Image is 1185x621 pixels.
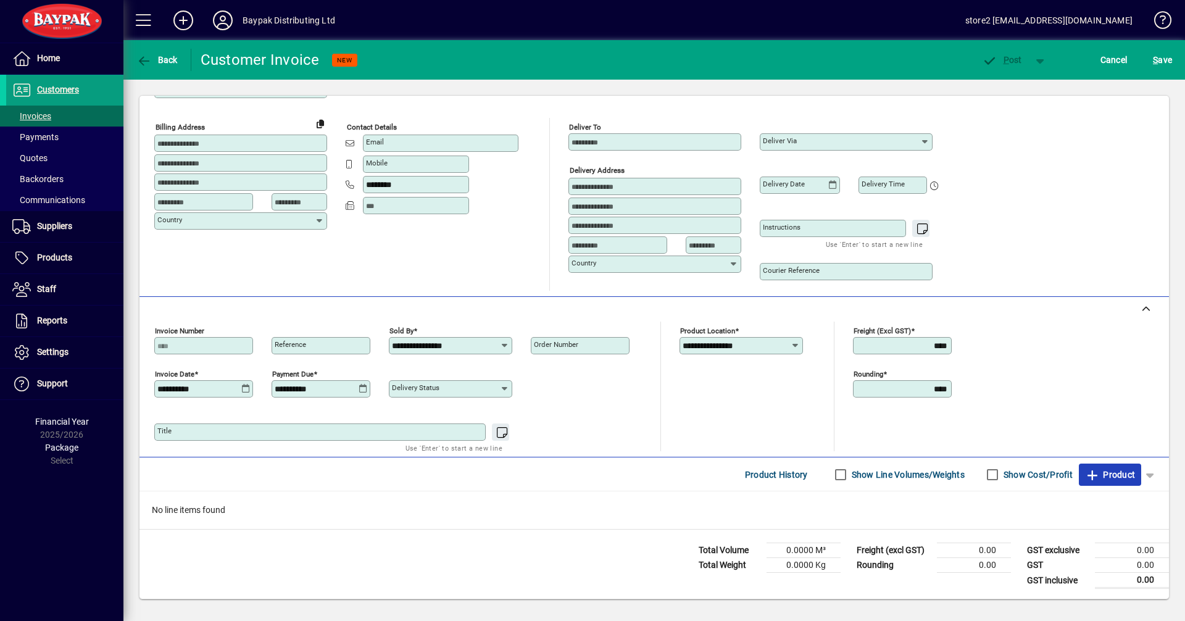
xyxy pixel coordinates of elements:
[155,370,194,378] mat-label: Invoice date
[740,464,813,486] button: Product History
[12,111,51,121] span: Invoices
[862,180,905,188] mat-label: Delivery time
[157,427,172,435] mat-label: Title
[763,223,800,231] mat-label: Instructions
[6,148,123,169] a: Quotes
[201,50,320,70] div: Customer Invoice
[12,132,59,142] span: Payments
[136,55,178,65] span: Back
[35,417,89,427] span: Financial Year
[1004,55,1009,65] span: P
[310,114,330,133] button: Copy to Delivery address
[272,370,314,378] mat-label: Payment due
[37,378,68,388] span: Support
[692,558,767,573] td: Total Weight
[850,543,937,558] td: Freight (excl GST)
[366,138,384,146] mat-label: Email
[366,159,388,167] mat-label: Mobile
[976,49,1028,71] button: Post
[1100,50,1128,70] span: Cancel
[12,174,64,184] span: Backorders
[123,49,191,71] app-page-header-button: Back
[133,49,181,71] button: Back
[1001,469,1073,481] label: Show Cost/Profit
[1095,543,1169,558] td: 0.00
[6,127,123,148] a: Payments
[763,136,797,145] mat-label: Deliver via
[405,441,502,455] mat-hint: Use 'Enter' to start a new line
[1021,558,1095,573] td: GST
[37,347,69,357] span: Settings
[6,211,123,242] a: Suppliers
[12,195,85,205] span: Communications
[1095,558,1169,573] td: 0.00
[6,369,123,399] a: Support
[1079,464,1141,486] button: Product
[572,259,596,267] mat-label: Country
[392,383,439,392] mat-label: Delivery status
[854,327,911,335] mat-label: Freight (excl GST)
[767,558,841,573] td: 0.0000 Kg
[243,10,335,30] div: Baypak Distributing Ltd
[389,327,414,335] mat-label: Sold by
[1021,543,1095,558] td: GST exclusive
[6,190,123,210] a: Communications
[680,327,735,335] mat-label: Product location
[6,106,123,127] a: Invoices
[767,543,841,558] td: 0.0000 M³
[982,55,1022,65] span: ost
[1145,2,1170,43] a: Knowledge Base
[937,558,1011,573] td: 0.00
[6,306,123,336] a: Reports
[139,491,1169,529] div: No line items found
[45,443,78,452] span: Package
[275,340,306,349] mat-label: Reference
[569,123,601,131] mat-label: Deliver To
[6,169,123,190] a: Backorders
[37,221,72,231] span: Suppliers
[164,9,203,31] button: Add
[6,243,123,273] a: Products
[1021,573,1095,588] td: GST inclusive
[745,465,808,485] span: Product History
[1150,49,1175,71] button: Save
[850,558,937,573] td: Rounding
[37,252,72,262] span: Products
[6,337,123,368] a: Settings
[37,85,79,94] span: Customers
[534,340,578,349] mat-label: Order number
[1085,465,1135,485] span: Product
[6,274,123,305] a: Staff
[854,370,883,378] mat-label: Rounding
[937,543,1011,558] td: 0.00
[1095,573,1169,588] td: 0.00
[692,543,767,558] td: Total Volume
[1153,50,1172,70] span: ave
[1153,55,1158,65] span: S
[6,43,123,74] a: Home
[337,56,352,64] span: NEW
[763,266,820,275] mat-label: Courier Reference
[157,215,182,224] mat-label: Country
[203,9,243,31] button: Profile
[849,469,965,481] label: Show Line Volumes/Weights
[37,315,67,325] span: Reports
[763,180,805,188] mat-label: Delivery date
[155,327,204,335] mat-label: Invoice number
[12,153,48,163] span: Quotes
[1097,49,1131,71] button: Cancel
[826,237,923,251] mat-hint: Use 'Enter' to start a new line
[965,10,1133,30] div: store2 [EMAIL_ADDRESS][DOMAIN_NAME]
[37,53,60,63] span: Home
[37,284,56,294] span: Staff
